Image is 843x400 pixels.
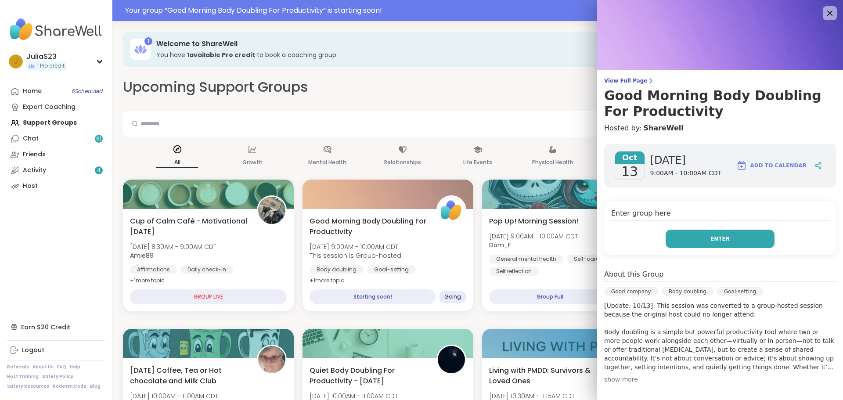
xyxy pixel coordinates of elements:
span: 6 Scheduled [72,88,103,95]
p: [Update: 10/13]: This session was converted to a group-hosted session because the original host c... [604,301,836,371]
div: Chat [23,134,39,143]
span: [DATE] [650,153,722,167]
div: Your group “ Good Morning Body Doubling For Productivity ” is starting soon! [125,5,838,16]
div: Self-care [567,255,606,263]
span: Good Morning Body Doubling For Productivity [310,216,427,237]
div: GROUP LIVE [130,289,287,304]
img: QueenOfTheNight [438,346,465,373]
div: Host [23,182,38,191]
p: Life Events [463,157,492,168]
a: Safety Policy [42,374,73,380]
b: Dom_F [489,241,511,249]
div: Activity [23,166,46,175]
h3: Welcome to ShareWell [156,39,820,49]
div: show more [604,375,836,384]
div: General mental health [489,255,563,263]
a: Safety Resources [7,383,49,389]
span: View Full Page [604,77,836,84]
a: Redeem Code [53,383,86,389]
img: ShareWell Logomark [736,160,747,171]
div: Good company [604,287,658,296]
h3: Good Morning Body Doubling For Productivity [604,88,836,119]
div: Goal-setting [717,287,763,296]
a: Help [70,364,80,370]
p: All [156,157,198,168]
div: JuliaS23 [26,52,66,61]
a: Referrals [7,364,29,370]
div: Home [23,87,42,96]
span: [DATE] Coffee, Tea or Hot chocolate and Milk Club [130,365,247,386]
div: Friends [23,150,46,159]
span: Pop Up! Morning Session! [489,216,579,227]
a: ShareWell [643,123,683,133]
span: [DATE] 9:00AM - 10:00AM CDT [489,232,578,241]
span: 13 [621,164,638,180]
div: Expert Coaching [23,103,76,112]
h4: Enter group here [611,208,829,221]
a: Logout [7,342,105,358]
img: ShareWell [438,197,465,224]
b: Amie89 [130,251,154,260]
b: 1 available Pro credit [187,50,255,59]
h4: Hosted by: [604,123,836,133]
p: Mental Health [308,157,346,168]
img: ShareWell Nav Logo [7,14,105,45]
button: Add to Calendar [732,155,811,176]
div: Affirmations [130,265,177,274]
img: Susan [258,346,285,373]
p: Relationships [384,157,421,168]
span: Living with PMDD: Survivors & Loved Ones [489,365,606,386]
a: Host Training [7,374,39,380]
div: Body doubling [662,287,713,296]
a: FAQ [57,364,66,370]
a: About Us [32,364,54,370]
a: Chat61 [7,131,105,147]
p: Growth [242,157,263,168]
span: Going [444,293,461,300]
div: Group Full [489,289,611,304]
a: Activity4 [7,162,105,178]
a: Blog [90,383,101,389]
div: Starting soon! [310,289,436,304]
span: Quiet Body Doubling For Productivity - [DATE] [310,365,427,386]
button: Enter [666,230,775,248]
a: Host [7,178,105,194]
span: 4 [97,167,101,174]
div: 1 [144,37,152,45]
span: J [14,56,18,67]
a: Home6Scheduled [7,83,105,99]
span: 61 [96,135,101,143]
span: Add to Calendar [750,162,807,169]
span: 9:00AM - 10:00AM CDT [650,169,722,178]
span: [DATE] 8:30AM - 9:00AM CDT [130,242,216,251]
h2: Upcoming Support Groups [123,77,308,97]
a: View Full PageGood Morning Body Doubling For Productivity [604,77,836,119]
div: Goal-setting [367,265,416,274]
div: Body doubling [310,265,364,274]
h4: About this Group [604,269,663,280]
h3: You have to book a coaching group. [156,50,820,59]
p: Physical Health [532,157,573,168]
span: Cup of Calm Café - Motivational [DATE] [130,216,247,237]
span: 1 Pro credit [37,62,65,70]
div: Self reflection [489,267,539,276]
span: This session is Group-hosted [310,251,401,260]
div: Logout [22,346,44,355]
span: Oct [615,151,645,164]
div: Daily check-in [180,265,233,274]
img: Amie89 [258,197,285,224]
a: Expert Coaching [7,99,105,115]
span: Enter [710,235,730,243]
div: Earn $20 Credit [7,319,105,335]
a: Friends [7,147,105,162]
span: [DATE] 9:00AM - 10:00AM CDT [310,242,401,251]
